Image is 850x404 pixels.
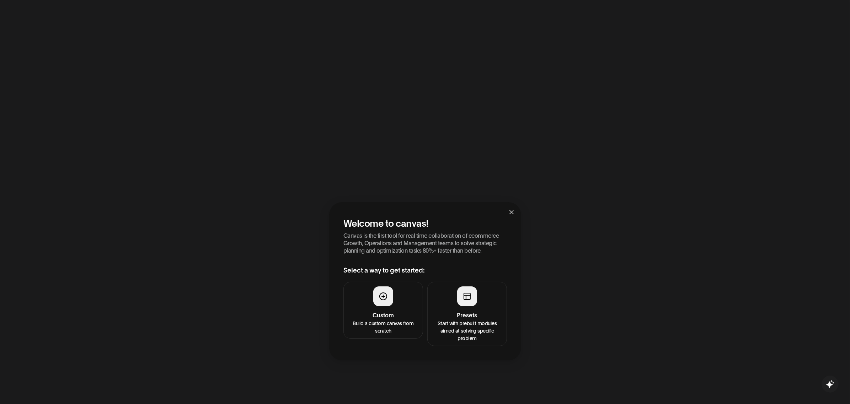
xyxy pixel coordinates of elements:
[343,231,507,254] p: Canvas is the first tool for real time collaboration of ecommerce Growth, Operations and Manageme...
[509,209,514,215] span: close
[502,202,521,221] button: Close
[432,311,502,319] h4: Presets
[427,282,507,346] button: PresetsStart with prebuilt modules aimed at solving specific problem
[432,319,502,341] p: Start with prebuilt modules aimed at solving specific problem
[343,265,507,275] h3: Select a way to get started:
[343,216,507,228] h2: Welcome to canvas!
[343,282,423,339] button: CustomBuild a custom canvas from scratch
[348,311,418,319] h4: Custom
[348,319,418,334] p: Build a custom canvas from scratch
